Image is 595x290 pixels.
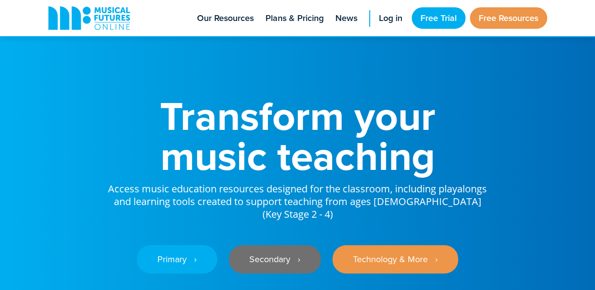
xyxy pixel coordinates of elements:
p: Access music education resources designed for the classroom, including playalongs and learning to... [107,176,488,221]
a: Secondary ‎‏‏‎ ‎ › [229,245,321,273]
span: Our Resources [197,12,254,25]
span: News [335,12,357,25]
a: Technology & More ‎‏‏‎ ‎ › [332,245,458,273]
span: Log in [379,12,402,25]
a: Primary ‎‏‏‎ ‎ › [137,245,217,273]
a: Free Trial [412,7,465,29]
span: Plans & Pricing [265,12,324,25]
h1: Transform your music teaching [107,96,488,176]
a: Free Resources [470,7,547,29]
